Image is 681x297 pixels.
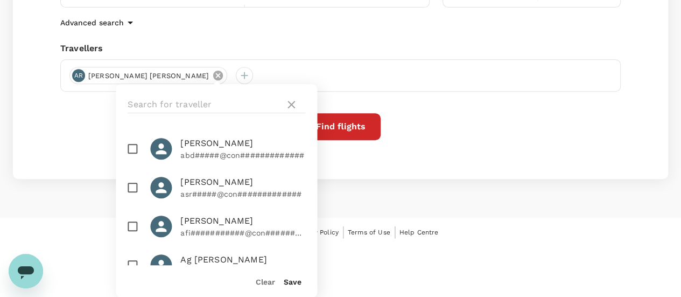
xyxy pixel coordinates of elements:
[60,17,124,28] p: Advanced search
[60,16,137,29] button: Advanced search
[399,229,439,236] span: Help Centre
[295,226,339,238] a: Privacy Policy
[72,69,85,82] div: AR
[180,227,305,238] p: afi###########@con#############
[180,137,305,150] span: [PERSON_NAME]
[9,254,43,288] iframe: Button to launch messaging window
[180,189,305,199] p: asr#####@con#############
[399,226,439,238] a: Help Centre
[301,113,381,140] button: Find flights
[180,150,305,161] p: abd#####@con#############
[180,176,305,189] span: [PERSON_NAME]
[256,278,275,286] button: Clear
[69,67,227,84] div: AR[PERSON_NAME] [PERSON_NAME]
[348,226,390,238] a: Terms of Use
[180,253,305,266] span: Ag [PERSON_NAME]
[128,96,280,113] input: Search for traveller
[180,215,305,227] span: [PERSON_NAME]
[82,71,215,81] span: [PERSON_NAME] [PERSON_NAME]
[284,278,301,286] button: Save
[60,42,621,55] div: Travellers
[348,229,390,236] span: Terms of Use
[295,229,339,236] span: Privacy Policy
